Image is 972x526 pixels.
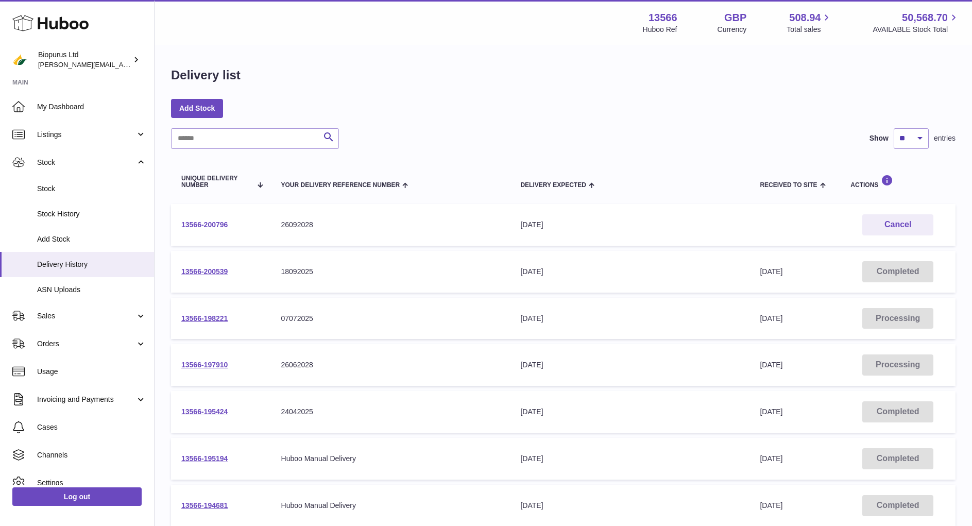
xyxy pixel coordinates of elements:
[934,133,956,143] span: entries
[787,11,832,35] a: 508.94 Total sales
[281,182,400,189] span: Your Delivery Reference Number
[12,52,28,67] img: peter@biopurus.co.uk
[281,501,500,511] div: Huboo Manual Delivery
[37,184,146,194] span: Stock
[520,182,586,189] span: Delivery Expected
[520,501,739,511] div: [DATE]
[649,11,677,25] strong: 13566
[181,361,228,369] a: 13566-197910
[520,220,739,230] div: [DATE]
[789,11,821,25] span: 508.94
[38,50,131,70] div: Biopurus Ltd
[37,209,146,219] span: Stock History
[760,182,817,189] span: Received to Site
[850,175,945,189] div: Actions
[171,67,241,83] h1: Delivery list
[760,408,782,416] span: [DATE]
[902,11,948,25] span: 50,568.70
[181,501,228,510] a: 13566-194681
[37,395,135,404] span: Invoicing and Payments
[181,267,228,276] a: 13566-200539
[873,25,960,35] span: AVAILABLE Stock Total
[38,60,207,69] span: [PERSON_NAME][EMAIL_ADDRESS][DOMAIN_NAME]
[37,234,146,244] span: Add Stock
[787,25,832,35] span: Total sales
[760,314,782,323] span: [DATE]
[37,367,146,377] span: Usage
[181,314,228,323] a: 13566-198221
[281,314,500,324] div: 07072025
[869,133,889,143] label: Show
[520,267,739,277] div: [DATE]
[12,487,142,506] a: Log out
[760,454,782,463] span: [DATE]
[281,220,500,230] div: 26092028
[520,407,739,417] div: [DATE]
[862,214,933,235] button: Cancel
[520,360,739,370] div: [DATE]
[37,260,146,269] span: Delivery History
[181,408,228,416] a: 13566-195424
[520,314,739,324] div: [DATE]
[181,220,228,229] a: 13566-200796
[281,360,500,370] div: 26062028
[760,361,782,369] span: [DATE]
[718,25,747,35] div: Currency
[873,11,960,35] a: 50,568.70 AVAILABLE Stock Total
[37,450,146,460] span: Channels
[37,285,146,295] span: ASN Uploads
[37,102,146,112] span: My Dashboard
[281,267,500,277] div: 18092025
[37,130,135,140] span: Listings
[520,454,739,464] div: [DATE]
[281,454,500,464] div: Huboo Manual Delivery
[760,267,782,276] span: [DATE]
[281,407,500,417] div: 24042025
[181,454,228,463] a: 13566-195194
[643,25,677,35] div: Huboo Ref
[171,99,223,117] a: Add Stock
[37,339,135,349] span: Orders
[724,11,746,25] strong: GBP
[181,175,251,189] span: Unique Delivery Number
[37,311,135,321] span: Sales
[37,158,135,167] span: Stock
[37,478,146,488] span: Settings
[37,422,146,432] span: Cases
[760,501,782,510] span: [DATE]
